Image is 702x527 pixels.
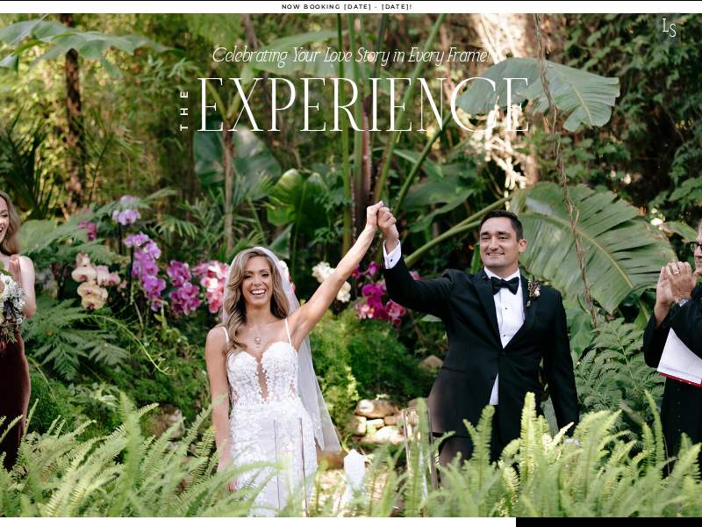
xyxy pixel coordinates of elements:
[19,2,675,13] p: now booking [DATE] - [DATE]!
[197,69,531,141] h1: EXPERIENCE
[666,25,681,40] p: s
[176,90,191,130] h3: the
[190,46,512,69] h2: Celebrating Your Love Story in Every Frame!
[654,19,677,47] p: L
